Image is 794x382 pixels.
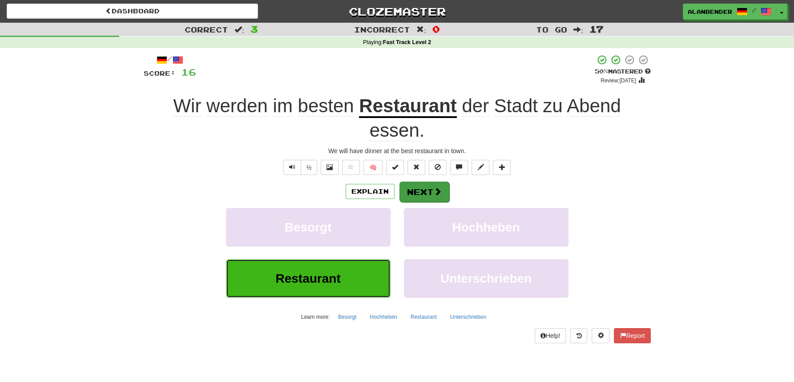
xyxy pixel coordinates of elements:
[432,24,440,34] span: 0
[301,160,318,175] button: ½
[595,68,651,76] div: Mastered
[275,272,340,285] span: Restaurant
[494,95,538,117] span: Stadt
[181,66,196,77] span: 16
[440,272,532,285] span: Unterschrieben
[363,160,383,175] button: 🧠
[452,220,520,234] span: Hochheben
[144,69,176,77] span: Score:
[285,220,332,234] span: Besorgt
[493,160,511,175] button: Add to collection (alt+a)
[589,24,604,34] span: 17
[416,26,426,33] span: :
[543,95,562,117] span: zu
[688,8,732,16] span: AlanBender
[462,95,489,117] span: der
[399,182,449,202] button: Next
[273,95,292,117] span: im
[7,4,258,19] a: Dashboard
[226,208,391,247] button: Besorgt
[173,95,201,117] span: Wir
[321,160,339,175] button: Show image (alt+x)
[226,259,391,298] button: Restaurant
[250,24,258,34] span: 3
[282,160,318,175] div: Text-to-speech controls
[370,120,419,141] span: essen
[342,160,360,175] button: Favorite sentence (alt+f)
[301,314,330,320] small: Learn more:
[298,95,354,117] span: besten
[614,328,650,343] button: Report
[536,25,567,34] span: To go
[406,310,442,324] button: Restaurant
[185,25,228,34] span: Correct
[234,26,244,33] span: :
[271,4,523,19] a: Clozemaster
[601,77,636,84] small: Review: [DATE]
[450,160,468,175] button: Discuss sentence (alt+u)
[404,259,568,298] button: Unterschrieben
[386,160,404,175] button: Set this sentence to 100% Mastered (alt+m)
[144,146,651,155] div: We will have dinner at the best restaurant in town.
[752,7,756,13] span: /
[567,95,621,117] span: Abend
[346,184,395,199] button: Explain
[404,208,568,247] button: Hochheben
[535,328,566,343] button: Help!
[595,68,608,75] span: 50 %
[144,54,196,65] div: /
[359,95,456,118] u: Restaurant
[333,310,361,324] button: Besorgt
[283,160,301,175] button: Play sentence audio (ctl+space)
[383,39,431,45] strong: Fast Track Level 2
[472,160,489,175] button: Edit sentence (alt+d)
[206,95,268,117] span: werden
[570,328,587,343] button: Round history (alt+y)
[445,310,491,324] button: Unterschrieben
[370,95,621,141] span: .
[365,310,402,324] button: Hochheben
[683,4,776,20] a: AlanBender /
[429,160,447,175] button: Ignore sentence (alt+i)
[573,26,583,33] span: :
[354,25,410,34] span: Incorrect
[407,160,425,175] button: Reset to 0% Mastered (alt+r)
